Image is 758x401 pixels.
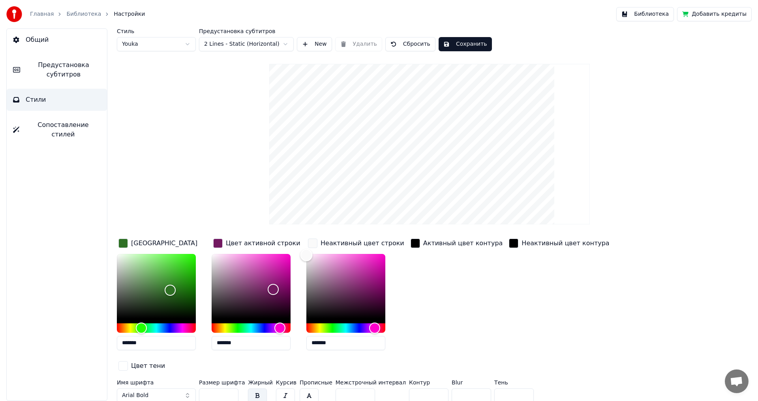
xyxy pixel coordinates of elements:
div: [GEOGRAPHIC_DATA] [131,239,197,248]
label: Прописные [300,380,332,385]
div: Неактивный цвет контура [522,239,609,248]
a: Библиотека [66,10,101,18]
label: Имя шрифта [117,380,196,385]
nav: breadcrumb [30,10,145,18]
div: Hue [212,323,291,333]
label: Blur [452,380,491,385]
span: Настройки [114,10,145,18]
button: Сопоставление стилей [7,114,107,145]
a: Главная [30,10,54,18]
button: Сохранить [439,37,492,51]
label: Контур [409,380,448,385]
div: Цвет активной строки [226,239,300,248]
div: Активный цвет контура [423,239,503,248]
button: Активный цвет контура [409,237,505,250]
img: youka [6,6,22,22]
div: Color [212,254,291,319]
div: Неактивный цвет строки [321,239,404,248]
div: Hue [117,323,196,333]
button: New [297,37,332,51]
div: Color [117,254,196,319]
span: Arial Bold [122,392,148,399]
span: Сопоставление стилей [26,120,101,139]
button: Общий [7,29,107,51]
span: Предустановка субтитров [26,60,101,79]
button: Стили [7,89,107,111]
button: Библиотека [616,7,674,21]
button: Предустановка субтитров [7,54,107,86]
label: Курсив [276,380,296,385]
label: Размер шрифта [199,380,245,385]
div: Цвет тени [131,361,165,371]
label: Межстрочный интервал [336,380,406,385]
div: Hue [306,323,385,333]
label: Стиль [117,28,196,34]
div: Color [306,254,385,319]
button: Цвет активной строки [212,237,302,250]
span: Стили [26,95,46,104]
button: [GEOGRAPHIC_DATA] [117,237,199,250]
button: Неактивный цвет строки [306,237,406,250]
button: Сбросить [385,37,435,51]
a: Открытый чат [725,369,749,393]
label: Тень [494,380,534,385]
span: Общий [26,35,49,45]
label: Жирный [248,380,272,385]
button: Добавить кредиты [677,7,752,21]
button: Цвет тени [117,360,167,372]
label: Предустановка субтитров [199,28,294,34]
button: Неактивный цвет контура [507,237,611,250]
